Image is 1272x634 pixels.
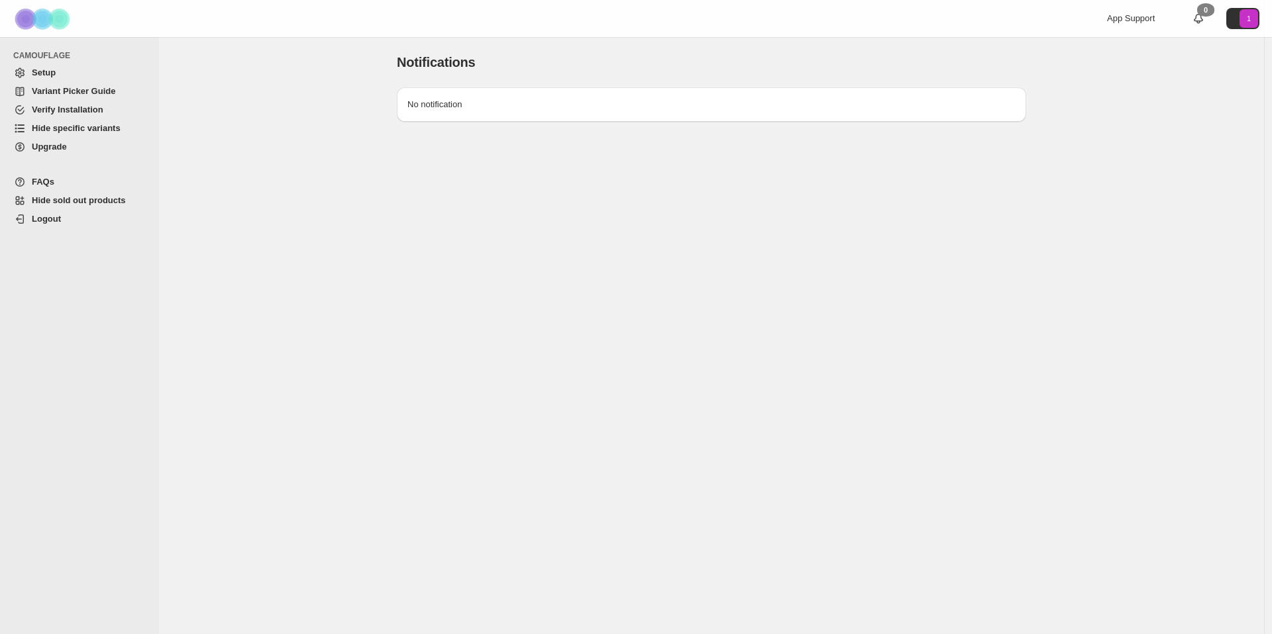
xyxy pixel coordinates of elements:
[8,138,152,156] a: Upgrade
[8,119,152,138] a: Hide specific variants
[32,105,103,114] span: Verify Installation
[1247,15,1251,23] text: 1
[32,68,56,77] span: Setup
[1197,3,1214,17] div: 0
[1192,12,1205,25] a: 0
[8,191,152,210] a: Hide sold out products
[32,214,61,224] span: Logout
[32,142,67,152] span: Upgrade
[8,173,152,191] a: FAQs
[32,177,54,187] span: FAQs
[8,101,152,119] a: Verify Installation
[1226,8,1259,29] button: Avatar with initials 1
[8,210,152,228] a: Logout
[1107,13,1155,23] span: App Support
[13,50,152,61] span: CAMOUFLAGE
[11,1,77,37] img: Camouflage
[32,195,126,205] span: Hide sold out products
[32,86,115,96] span: Variant Picker Guide
[32,123,121,133] span: Hide specific variants
[8,64,152,82] a: Setup
[1240,9,1258,28] span: Avatar with initials 1
[397,55,476,69] span: Notifications
[397,87,1026,122] div: No notification
[8,82,152,101] a: Variant Picker Guide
